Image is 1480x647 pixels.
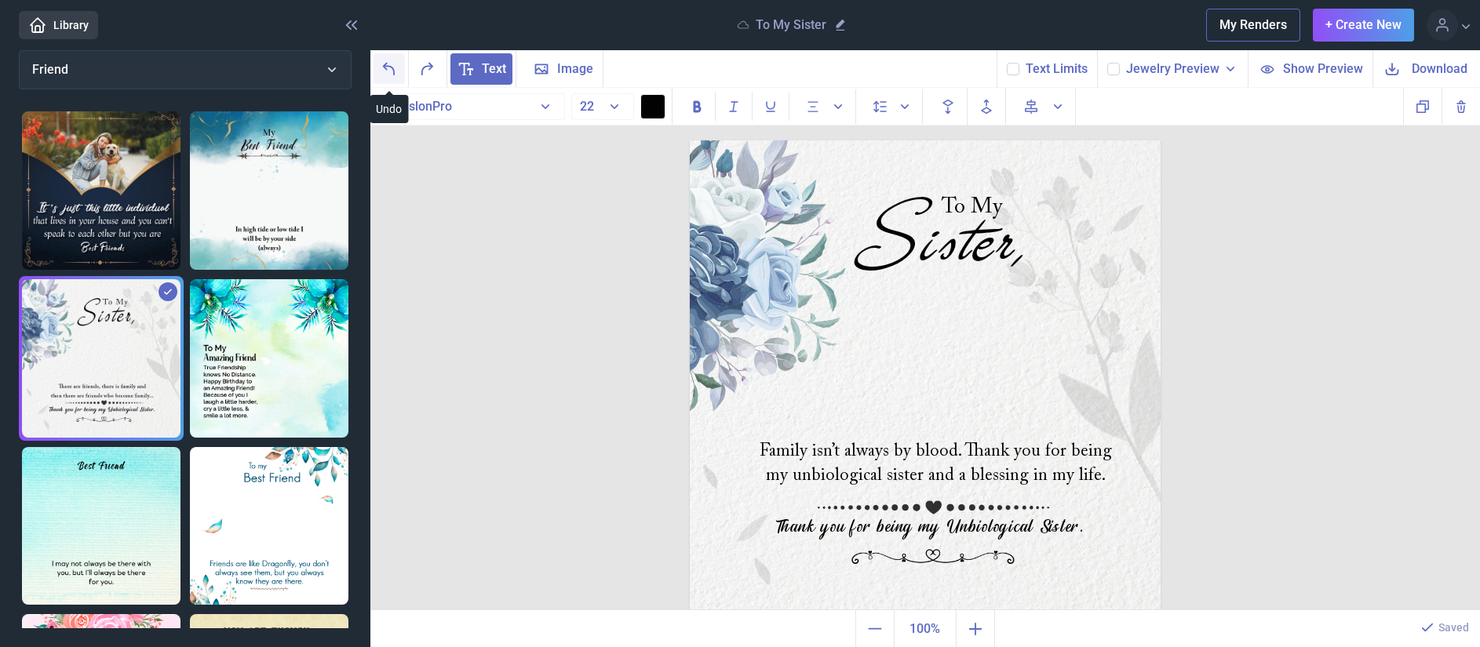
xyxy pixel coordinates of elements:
img: To My Sister [22,279,180,438]
button: Jewelry Preview [1126,60,1238,78]
button: Download [1372,50,1480,87]
button: My Renders [1206,9,1300,42]
img: Friends are like Dragonfly, you don’t [190,447,348,605]
button: ACaslonPro [377,93,565,120]
button: Backwards [929,88,968,125]
span: Text [482,60,506,78]
a: Library [19,11,98,39]
button: Undo [370,50,409,87]
span: 100% [898,613,953,645]
button: 22 [571,93,634,120]
button: Friend [19,50,352,89]
span: Friend [32,62,68,77]
p: To My Sister [756,17,826,33]
span: 22 [580,99,594,114]
button: Underline [753,93,789,121]
img: To My Amazing Friend [190,279,348,438]
button: Show Preview [1248,50,1372,87]
button: Alignment [796,89,856,124]
button: + Create New [1313,9,1414,42]
button: Redo [409,50,447,87]
img: b003.jpg [690,140,1161,611]
button: Italic [716,93,753,121]
img: Best Friend [22,447,180,605]
button: Zoom in [957,610,995,647]
div: Thank you for being my Unbiological Sister. [741,518,1117,546]
span: Show Preview [1283,60,1363,78]
div: Family isn’t always by blood. Thank you for being my unbiological sister and a blessing in my life. [748,440,1125,484]
button: Delete [1442,88,1480,125]
button: Spacing [862,89,923,124]
div: Sister, [807,194,1074,273]
button: Image [516,50,603,87]
span: Jewelry Preview [1126,60,1219,78]
button: Text [447,50,516,87]
span: ACaslonPro [385,99,452,114]
button: Zoom out [855,610,894,647]
p: Saved [1438,620,1469,635]
img: Little individual [22,111,180,270]
button: Copy [1403,88,1442,125]
span: Image [557,60,593,78]
button: Actual size [894,610,957,647]
button: Text Limits [1026,60,1088,78]
button: Align to page [1012,88,1076,125]
button: Forwards [968,88,1006,125]
button: Bold [679,93,716,121]
img: My Best Friend [190,111,348,270]
span: Download [1412,60,1467,78]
